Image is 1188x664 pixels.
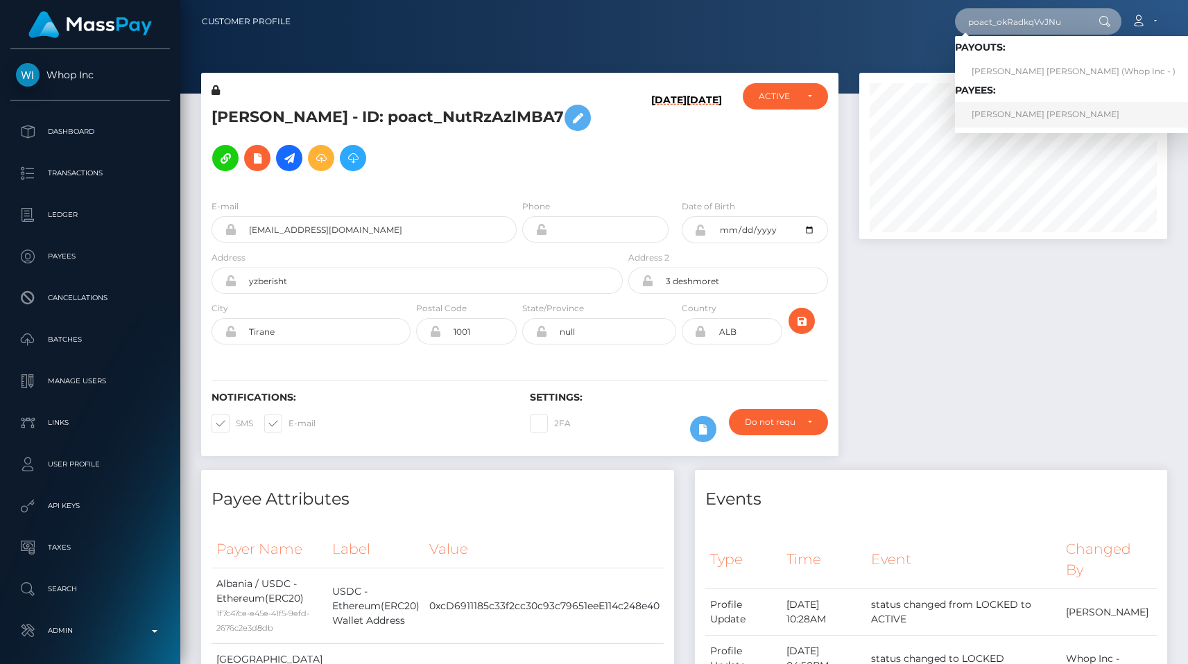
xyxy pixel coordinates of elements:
th: Changed By [1061,530,1157,589]
a: Initiate Payout [276,145,302,171]
p: Links [16,412,164,433]
td: 0xcD6911185c33f2cc30c93c79651eeE114c248e40 [424,568,664,644]
input: Search... [955,8,1085,35]
label: Address [212,252,246,264]
a: User Profile [10,447,170,482]
label: Address 2 [628,252,669,264]
a: Links [10,405,170,440]
label: SMS [212,414,253,433]
span: Whop Inc [10,69,170,81]
h4: Events [705,487,1157,512]
label: E-mail [264,414,316,433]
td: status changed from LOCKED to ACTIVE [866,589,1061,636]
th: Time [782,530,866,589]
p: Ledger [16,204,164,225]
p: Transactions [16,163,164,184]
img: Whop Inc [16,63,40,87]
a: Dashboard [10,114,170,149]
label: E-mail [212,200,239,213]
div: ACTIVE [759,91,796,102]
label: Date of Birth [682,200,735,213]
h6: [DATE] [687,94,722,183]
a: Manage Users [10,364,170,399]
a: Transactions [10,156,170,191]
th: Type [705,530,782,589]
img: MassPay Logo [28,11,152,38]
a: Ledger [10,198,170,232]
label: City [212,302,228,315]
a: Admin [10,613,170,648]
h6: Notifications: [212,392,509,403]
p: User Profile [16,454,164,475]
h6: [DATE] [651,94,687,183]
button: Do not require [729,409,827,435]
td: USDC - Ethereum(ERC20) Wallet Address [327,568,424,644]
p: Batches [16,329,164,350]
td: Albania / USDC - Ethereum(ERC20) [212,568,327,644]
td: [DATE] 10:28AM [782,589,866,636]
a: Customer Profile [202,7,291,36]
label: Postal Code [416,302,467,315]
p: Cancellations [16,288,164,308]
p: Search [16,579,164,600]
a: Payees [10,239,170,274]
label: Country [682,302,716,315]
th: Event [866,530,1061,589]
th: Payer Name [212,530,327,568]
p: Admin [16,620,164,641]
p: Manage Users [16,371,164,392]
p: Dashboard [16,121,164,142]
td: Profile Update [705,589,782,636]
label: Phone [522,200,550,213]
label: State/Province [522,302,584,315]
div: Do not require [745,417,795,428]
p: Taxes [16,537,164,558]
p: API Keys [16,496,164,516]
td: [PERSON_NAME] [1061,589,1157,636]
a: Search [10,572,170,606]
a: API Keys [10,489,170,523]
th: Label [327,530,424,568]
h4: Payee Attributes [212,487,664,512]
a: Taxes [10,530,170,565]
label: 2FA [530,414,571,433]
h5: [PERSON_NAME] - ID: poact_NutRzAzlMBA7 [212,98,615,178]
button: ACTIVE [743,83,828,110]
small: 1f7c47ce-e45e-41f5-9efd-2676c2e3d8db [216,609,309,633]
p: Payees [16,246,164,267]
th: Value [424,530,664,568]
a: Cancellations [10,281,170,315]
h6: Settings: [530,392,827,403]
a: Batches [10,322,170,357]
